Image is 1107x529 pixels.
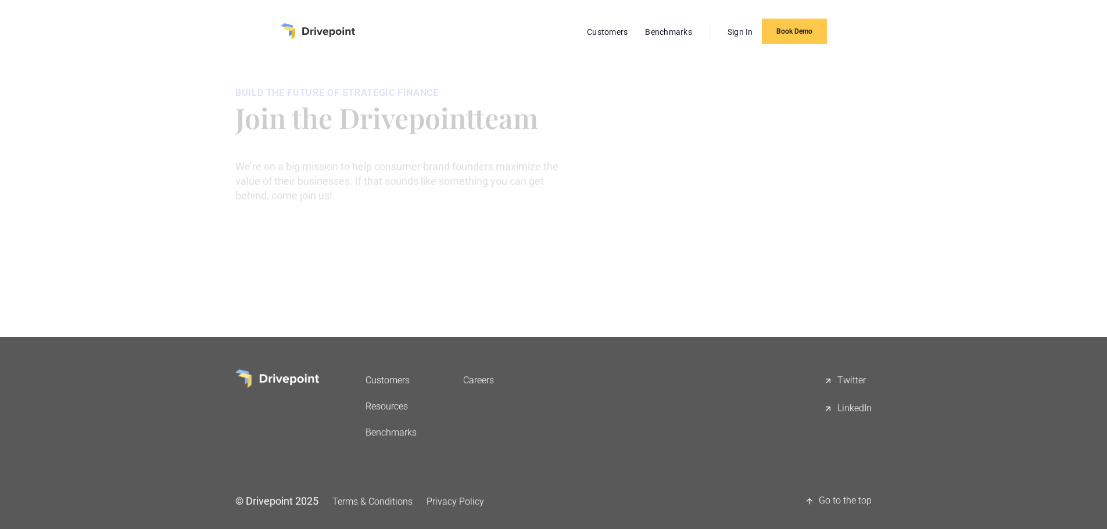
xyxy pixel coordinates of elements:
[581,24,633,39] a: Customers
[819,494,872,508] div: Go to the top
[235,159,574,203] p: We’re on a big mission to help consumer brand founders maximize the value of their businesses. If...
[722,24,759,39] a: Sign In
[823,369,872,393] a: Twitter
[805,490,872,513] a: Go to the top
[837,374,866,388] div: Twitter
[837,402,872,416] div: LinkedIn
[366,422,417,443] a: Benchmarks
[427,490,484,512] a: Privacy Policy
[235,494,318,508] div: © Drivepoint 2025
[235,87,574,99] div: BUILD THE FUTURE OF STRATEGIC FINANCE
[281,23,355,39] a: home
[463,369,494,391] a: Careers
[475,99,538,136] span: team
[762,19,827,44] a: Book Demo
[366,395,417,417] a: Resources
[823,397,872,420] a: LinkedIn
[235,103,574,131] h1: Join the Drivepoint
[639,24,698,39] a: Benchmarks
[332,490,413,512] a: Terms & Conditions
[366,369,417,391] a: Customers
